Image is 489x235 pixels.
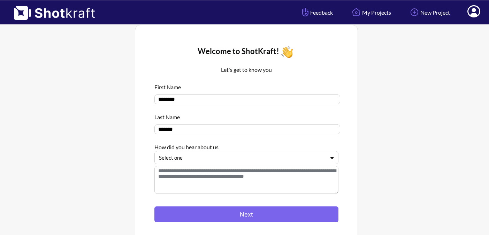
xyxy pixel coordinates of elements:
div: How did you hear about us [154,139,338,151]
img: Home Icon [350,6,362,18]
img: Add Icon [408,6,420,18]
div: Last Name [154,109,338,121]
img: Wave Icon [279,44,295,60]
div: First Name [154,79,338,91]
button: Next [154,206,338,222]
span: Feedback [300,8,333,16]
img: Hand Icon [300,6,310,18]
p: Let's get to know you [154,66,338,74]
div: Welcome to ShotKraft! [154,44,338,60]
a: My Projects [345,3,396,22]
a: New Project [403,3,455,22]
